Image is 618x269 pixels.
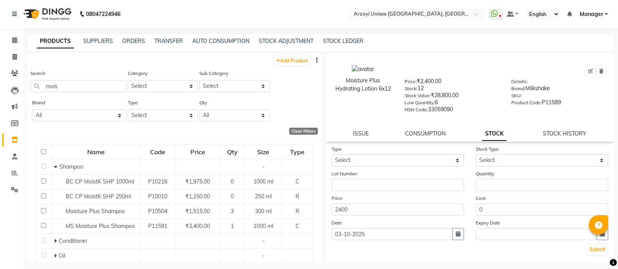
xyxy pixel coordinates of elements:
a: ISSUE [353,130,369,137]
span: 1000 ml [253,223,273,230]
span: BC CP MoistK SHP 250ml [66,193,131,200]
iframe: chat widget [585,238,610,261]
label: Qty [199,99,207,106]
label: Type [331,146,342,153]
div: 12 [405,84,500,95]
div: Name [52,145,139,159]
span: 3 [231,208,234,215]
span: - [262,163,265,170]
span: - [262,252,265,259]
label: Cost [476,195,485,202]
label: Brand: [511,85,525,92]
img: logo [20,3,73,25]
div: Clear Filters [289,128,318,135]
label: Details: [511,78,528,85]
span: R [296,193,299,200]
label: Stock: [405,85,417,92]
label: Type [128,99,138,106]
span: P10504 [148,208,167,215]
img: avatar [352,65,374,73]
label: Lot Number [331,170,357,177]
span: C [296,178,299,185]
label: Date [331,219,342,226]
a: STOCK [482,127,507,141]
span: R [296,208,299,215]
span: MS Moisture Plus Shampoo [66,223,135,230]
span: 250 ml [255,193,272,200]
a: AUTO CONSUMPTION [192,37,249,45]
label: Stock Value: [405,92,431,99]
span: Manager [580,10,603,18]
a: SUPPLIERS [83,37,113,45]
a: STOCK ADJUSTMENT [259,37,313,45]
div: Qty [220,145,244,159]
div: Type [283,145,312,159]
label: Sub Category [199,70,228,77]
a: ORDERS [122,37,145,45]
span: ₹1,150.00 [185,193,210,200]
div: Price [176,145,219,159]
div: Size [245,145,281,159]
a: STOCK HISTORY [543,130,586,137]
label: Brand [32,99,45,106]
span: C [296,223,299,230]
label: Category [128,70,147,77]
a: PRODUCTS [37,34,74,48]
span: P10010 [148,193,167,200]
label: HSN Code: [405,106,428,113]
a: TRANSFER [154,37,183,45]
span: 0 [231,178,234,185]
span: Oil [59,252,65,259]
label: Search [30,70,45,77]
label: SKU: [511,92,522,99]
span: Shampoo [59,163,83,170]
a: CONSUMPTION [405,130,446,137]
span: Collapse Row [54,163,59,170]
div: ₹2,400.00 [405,77,500,88]
span: 0 [231,193,234,200]
div: 33059090 [405,105,500,116]
span: Expand Row [54,237,59,244]
label: Price [331,195,342,202]
label: Expiry Date [476,219,500,226]
span: Conditioner [59,237,88,244]
div: 6 [405,98,500,109]
span: 1 [231,223,234,230]
span: BC CP MoistK SHP 1000ml [66,178,134,185]
a: STOCK LEDGER [323,37,364,45]
span: P10216 [148,178,167,185]
label: Stock Type [476,146,499,153]
div: ₹28,800.00 [405,91,500,102]
div: Milkshake [511,84,606,95]
label: Price: [405,78,417,85]
span: P11591 [148,223,167,230]
div: Code [140,145,175,159]
a: Add Product [274,55,310,65]
div: Moisture Plus Hydrating Lotion 6x12 [333,77,393,93]
b: 08047224946 [86,3,120,25]
span: ₹1,975.00 [185,178,210,185]
span: Expand Row [54,252,59,259]
span: - [262,237,265,244]
label: Product Code: [511,99,542,106]
span: ₹1,515.00 [185,208,210,215]
label: Quantity [476,170,494,177]
input: Search by product name or code [30,80,126,92]
span: 300 ml [255,208,272,215]
span: ₹3,400.00 [185,223,210,230]
span: 1000 ml [253,178,273,185]
span: Moisture Plus Shampoo [66,208,125,215]
div: P11589 [511,98,606,109]
label: Low Quantity: [405,99,435,106]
